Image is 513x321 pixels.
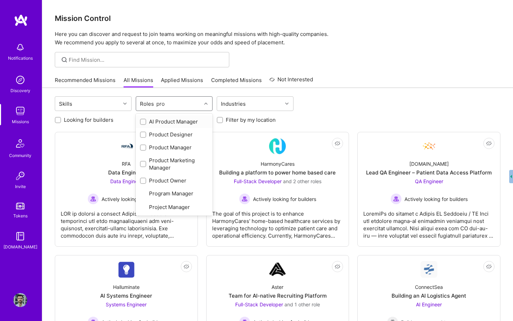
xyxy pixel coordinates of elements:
i: icon EyeClosed [184,264,189,269]
img: discovery [13,73,27,87]
div: Halluminate [113,283,140,291]
div: Tokens [13,212,28,219]
div: Product Marketing Manager [140,157,208,171]
div: Roles [138,99,156,109]
img: Invite [13,169,27,183]
label: Filter by my location [226,116,276,124]
div: Data Engineer [108,169,144,176]
a: Completed Missions [211,76,262,88]
span: Full-Stack Developer [234,178,282,184]
div: Missions [12,118,29,125]
span: Full-Stack Developer [235,301,283,307]
span: Systems Engineer [106,301,147,307]
span: Actively looking for builders [404,195,468,203]
a: Applied Missions [161,76,203,88]
div: Building a platform to power home based care [219,169,336,176]
div: Skills [57,99,74,109]
img: bell [13,40,27,54]
a: Company LogoRFAData EngineerData Engineer Actively looking for buildersActively looking for build... [61,138,192,241]
img: User Avatar [13,293,27,307]
a: Company Logo[DOMAIN_NAME]Lead QA Engineer – Patient Data Access PlatformQA Engineer Actively look... [363,138,495,241]
img: Community [12,135,29,152]
img: Actively looking for builders [391,193,402,204]
span: and 2 other roles [283,178,321,184]
label: Looking for builders [64,116,113,124]
div: Community [9,152,31,159]
div: Invite [15,183,26,190]
img: teamwork [13,104,27,118]
span: AI Engineer [416,301,442,307]
div: Lead QA Engineer – Patient Data Access Platform [366,169,492,176]
div: Notifications [8,54,33,62]
div: Building an AI Logistics Agent [392,292,466,299]
h3: Mission Control [55,14,500,23]
i: icon Chevron [285,102,289,105]
p: Here you can discover and request to join teams working on meaningful missions with high-quality ... [55,30,500,47]
img: Company Logo [118,261,135,278]
div: LOR ip dolorsi a consect Adipisci Elitsedd ei temporinci utl etdo magnaaliquaeni adm veni-quisnos... [61,204,192,239]
img: Company Logo [269,138,286,155]
div: [DOMAIN_NAME] [3,243,37,251]
div: AI Product Manager [140,118,208,125]
span: QA Engineer [415,178,443,184]
div: Aster [272,283,283,291]
div: Team for AI-native Recruiting Platform [229,292,327,299]
img: tokens [16,203,24,209]
i: icon SearchGrey [60,56,68,64]
input: Find Mission... [69,56,224,64]
i: icon EyeClosed [335,141,340,146]
img: Company Logo [421,261,437,278]
div: [DOMAIN_NAME] [409,160,449,167]
div: RFA [122,160,131,167]
img: Company Logo [421,138,437,155]
a: Company LogoHarmonyCaresBuilding a platform to power home based careFull-Stack Developer and 2 ot... [212,138,343,241]
span: and 1 other role [284,301,320,307]
div: Product Owner [140,177,208,184]
span: Actively looking for builders [253,195,316,203]
img: guide book [13,229,27,243]
i: icon Chevron [123,102,127,105]
div: Project Manager [140,203,208,211]
a: All Missions [124,76,153,88]
div: ConnectSea [415,283,443,291]
div: Product Manager [140,144,208,151]
span: Actively looking for builders [102,195,165,203]
i: icon EyeClosed [335,264,340,269]
img: Actively looking for builders [239,193,250,204]
div: Discovery [10,87,30,94]
a: Recommended Missions [55,76,116,88]
i: icon Chevron [204,102,208,105]
div: The goal of this project is to enhance HarmonyCares' home-based healthcare services by leveraging... [212,204,343,239]
img: logo [14,14,28,27]
div: HarmonyCares [261,160,295,167]
a: Not Interested [269,75,313,88]
img: Company Logo [118,142,135,150]
a: User Avatar [12,293,29,307]
img: Company Logo [269,261,286,278]
img: Actively looking for builders [88,193,99,204]
i: icon EyeClosed [486,141,492,146]
div: Program Manager [140,190,208,198]
div: Industries [219,99,247,109]
div: Product Designer [140,131,208,138]
span: Data Engineer [110,178,142,184]
div: LoremiPs do sitamet c Adipis EL Seddoeiu / TE Inci utl etdolore magna-al enimadmin veniamqui nost... [363,204,495,239]
div: AI Systems Engineer [100,292,152,299]
i: icon EyeClosed [486,264,492,269]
